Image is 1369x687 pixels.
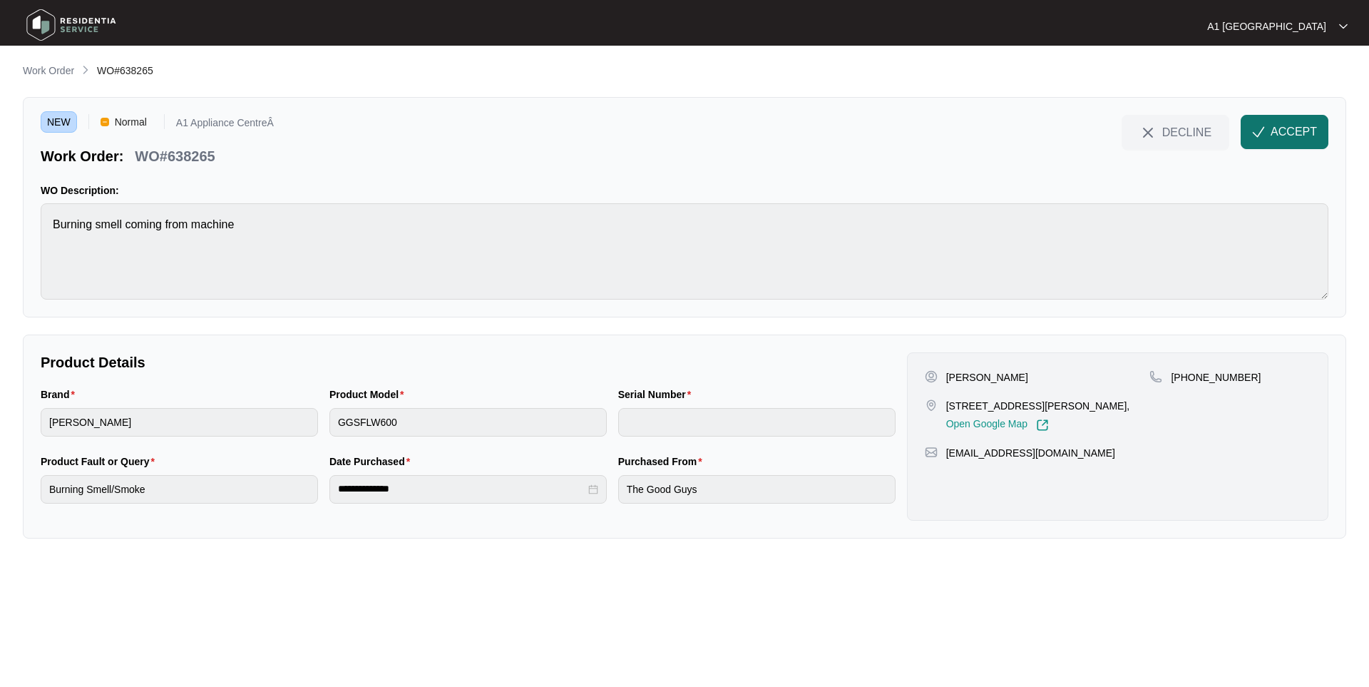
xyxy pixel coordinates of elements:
span: DECLINE [1162,124,1211,140]
p: Work Order: [41,146,123,166]
p: Work Order [23,63,74,78]
p: [PHONE_NUMBER] [1171,370,1261,385]
p: WO Description: [41,183,1328,198]
a: Open Google Map [946,419,1049,432]
input: Serial Number [618,408,896,437]
img: close-Icon [1139,124,1157,141]
p: [STREET_ADDRESS][PERSON_NAME], [946,399,1130,413]
img: Vercel Logo [101,118,109,126]
input: Purchased From [618,475,896,504]
input: Product Model [329,408,607,437]
img: map-pin [925,399,938,412]
p: A1 [GEOGRAPHIC_DATA] [1207,19,1326,34]
img: map-pin [925,446,938,459]
p: [EMAIL_ADDRESS][DOMAIN_NAME] [946,446,1115,460]
img: map-pin [1149,370,1162,383]
input: Product Fault or Query [41,475,318,504]
img: Link-External [1036,419,1049,432]
span: NEW [41,111,77,133]
img: dropdown arrow [1339,23,1348,30]
a: Work Order [20,63,77,79]
input: Date Purchased [338,482,585,497]
p: A1 Appliance CentreÂ [176,118,274,133]
p: [PERSON_NAME] [946,370,1028,385]
textarea: Burning smell coming from machine [41,203,1328,300]
p: WO#638265 [135,146,215,166]
img: chevron-right [80,64,91,76]
button: check-IconACCEPT [1241,115,1328,149]
img: residentia service logo [21,4,121,46]
button: close-IconDECLINE [1122,115,1229,149]
img: user-pin [925,370,938,383]
span: WO#638265 [97,65,153,76]
label: Date Purchased [329,454,416,469]
label: Serial Number [618,387,697,402]
span: ACCEPT [1271,123,1317,141]
p: Product Details [41,352,896,372]
img: check-Icon [1252,126,1265,138]
label: Purchased From [618,454,708,469]
span: Normal [109,111,153,133]
label: Product Model [329,387,410,402]
label: Brand [41,387,81,402]
label: Product Fault or Query [41,454,160,469]
input: Brand [41,408,318,437]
